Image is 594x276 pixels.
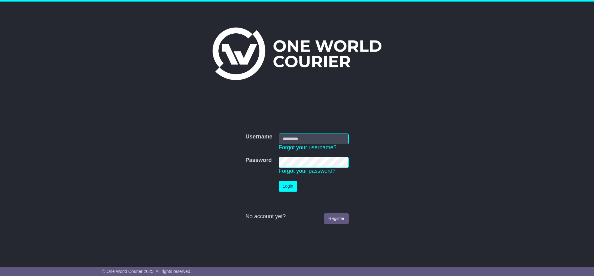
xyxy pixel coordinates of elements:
a: Forgot your password? [279,168,336,174]
a: Register [324,213,348,224]
label: Password [245,157,272,164]
img: One World [213,28,381,80]
span: © One World Courier 2025. All rights reserved. [102,269,192,274]
a: Forgot your username? [279,144,337,151]
div: No account yet? [245,213,348,220]
button: Login [279,181,297,192]
label: Username [245,134,272,140]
